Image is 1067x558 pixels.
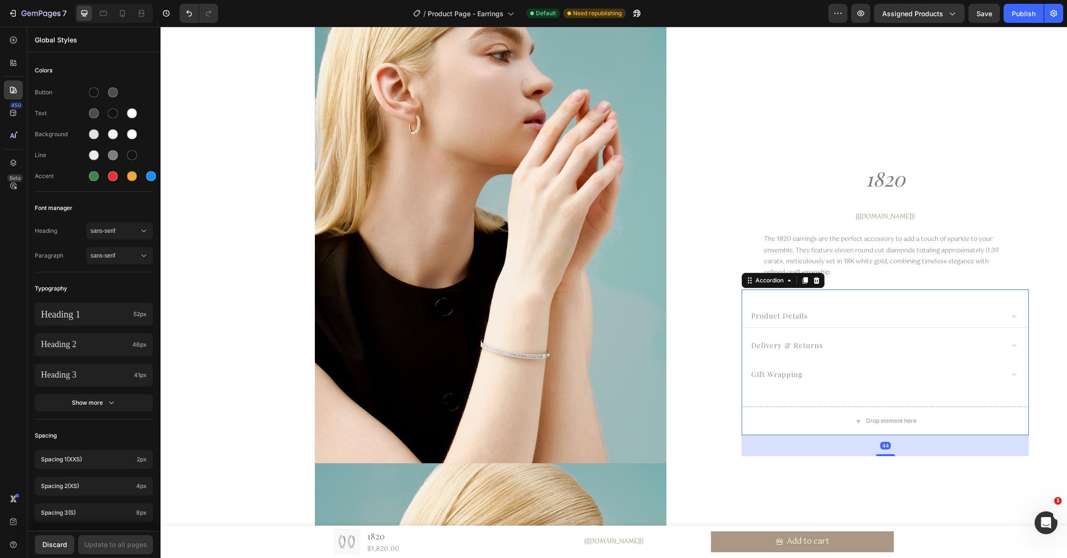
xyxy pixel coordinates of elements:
div: Rich Text Editor. Editing area: main [589,311,664,325]
button: Add to cart [551,505,734,526]
span: 4px [136,482,147,490]
span: 52px [133,310,147,319]
iframe: Intercom live chat [1035,511,1057,534]
span: Paragraph [35,251,86,260]
div: 44 [720,415,730,423]
button: sans-serif [86,222,153,239]
span: Heading [35,227,86,235]
span: 41px [134,371,147,379]
p: Heading 3 [41,369,130,380]
span: Assigned Products [882,9,943,19]
button: Publish [1004,4,1044,23]
div: Rich Text Editor. Editing area: main [589,282,649,296]
p: Spacing 1 [41,455,133,464]
div: Show more [72,398,116,408]
div: Publish [1012,9,1036,19]
p: Heading 2 [41,339,129,350]
p: Heading 1 [41,308,130,320]
button: Update to all pages [78,535,153,554]
p: 7 [62,8,67,19]
span: Save [976,10,992,18]
div: Update to all pages [84,539,147,549]
span: 46px [132,340,147,349]
div: Accordion [593,249,625,258]
div: Text [35,109,86,118]
button: Save [968,4,1000,23]
span: Need republishing [573,9,622,18]
span: 8px [136,508,147,517]
span: sans-serif [91,251,139,260]
div: Drop element here [705,390,756,398]
iframe: Design area [161,27,1067,558]
button: Assigned Products [874,4,965,23]
p: gift wrapping [591,342,642,353]
p: delivery & returns [591,313,663,324]
div: $1,820.00 [206,517,240,528]
div: Undo/Redo [180,4,218,23]
span: Font manager [35,202,72,214]
div: Background [35,130,86,139]
span: / [423,9,426,19]
div: Beta [7,174,23,182]
span: Colors [35,65,52,76]
div: Rich Text Editor. Editing area: main [589,340,644,354]
span: (s) [68,509,76,516]
div: Accent [35,172,86,180]
span: Product Page - Earrings [428,9,503,19]
button: 7 [4,4,71,23]
span: Typography [35,283,67,294]
p: Global Styles [35,35,153,45]
span: Spacing [35,430,57,441]
div: {{[DOMAIN_NAME]}} [362,510,545,520]
button: Discard [35,535,74,554]
span: 2px [137,455,147,464]
span: (xs) [68,482,79,489]
h1: 1820 [206,502,240,517]
p: The 1820 earrings are the perfect accessory to add a touch of sparkle to your ensemble. They feat... [604,208,838,251]
div: Button [35,88,86,97]
p: Spacing 2 [41,482,132,490]
span: sans-serif [91,227,139,235]
p: Spacing 3 [41,508,132,517]
span: Default [536,9,556,18]
a: 1820 [581,133,868,171]
span: (xxs) [67,456,82,463]
button: Show more [35,394,153,411]
button: sans-serif [86,247,153,264]
div: {{[DOMAIN_NAME]}} [581,185,868,195]
div: Add to cart [626,508,669,522]
div: Line [35,151,86,159]
span: 1 [1054,497,1062,505]
div: 450 [9,101,23,109]
div: Discard [42,539,67,549]
p: product details [591,284,647,295]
